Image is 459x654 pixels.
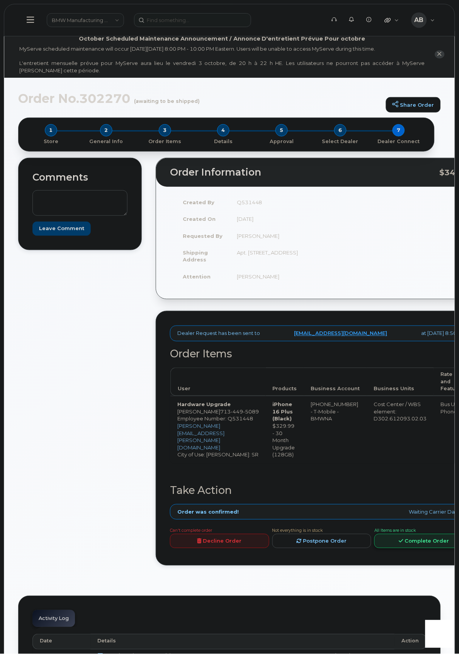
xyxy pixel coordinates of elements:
a: 1 Store [25,137,77,145]
th: Products [266,368,304,396]
span: 1 [45,124,57,137]
strong: Attention [183,274,211,280]
input: Leave Comment [32,222,91,236]
p: General Info [80,138,132,145]
p: Approval [256,138,308,145]
span: 6 [334,124,347,137]
span: Can't complete order [170,528,212,533]
a: Share Order [386,97,441,113]
span: Details [97,638,116,645]
strong: Created By [183,199,214,205]
span: 713 [220,409,259,415]
a: [EMAIL_ADDRESS][DOMAIN_NAME] [294,330,388,337]
td: [PHONE_NUMBER] - T-Mobile - BMWNA [304,396,367,463]
small: (awaiting to be shipped) [134,92,200,104]
p: Details [197,138,249,145]
div: MyServe scheduled maintenance will occur [DATE][DATE] 8:00 PM - 10:00 PM Eastern. Users will be u... [19,45,425,74]
strong: Shipping Address [183,249,208,263]
th: User [170,368,266,396]
strong: iPhone 16 Plus (Black) [273,401,293,422]
a: 3 Order Items [136,137,194,145]
div: Cost Center / WBS element: D302.612093.02.03 [374,401,427,423]
a: 6 Select Dealer [311,137,369,145]
th: Business Units [367,368,434,396]
a: 4 Details [194,137,252,145]
span: All Items are in stock [374,528,416,533]
td: [DATE] [230,210,319,227]
span: Date [40,638,52,645]
a: 5 Approval [253,137,311,145]
td: Q531448 [230,194,319,211]
button: close notification [435,50,445,58]
th: Action [395,634,427,650]
a: Postpone Order [272,534,372,548]
strong: Requested By [183,233,223,239]
td: [PERSON_NAME] [230,268,319,285]
td: Apt. [STREET_ADDRESS] [230,244,319,268]
a: [PERSON_NAME][EMAIL_ADDRESS][PERSON_NAME][DOMAIN_NAME] [177,423,224,451]
iframe: Messenger Launcher [425,620,453,648]
h2: Order Information [170,167,440,178]
strong: Order was confirmed! [177,509,239,516]
span: 449 [231,409,243,415]
td: $329.99 - 30 Month Upgrade (128GB) [266,396,304,463]
span: 5 [275,124,288,137]
strong: Created On [183,216,216,222]
span: Not everything is in stock [272,528,323,533]
h1: Order No.302270 [18,92,382,105]
td: [PERSON_NAME] City of Use: [PERSON_NAME]: SR [170,396,266,463]
span: 2 [100,124,112,137]
span: 3 [159,124,171,137]
div: October Scheduled Maintenance Announcement / Annonce D'entretient Prévue Pour octobre [79,35,365,43]
p: Store [28,138,74,145]
strong: Hardware Upgrade [177,401,231,408]
td: [PERSON_NAME] [230,227,319,244]
span: 5089 [243,409,259,415]
span: 4 [217,124,229,137]
h2: Comments [32,172,127,183]
span: Employee Number: Q531448 [177,416,253,422]
a: 2 General Info [77,137,135,145]
p: Order Items [139,138,191,145]
a: Decline Order [170,534,269,548]
p: Select Dealer [314,138,366,145]
th: Business Account [304,368,367,396]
